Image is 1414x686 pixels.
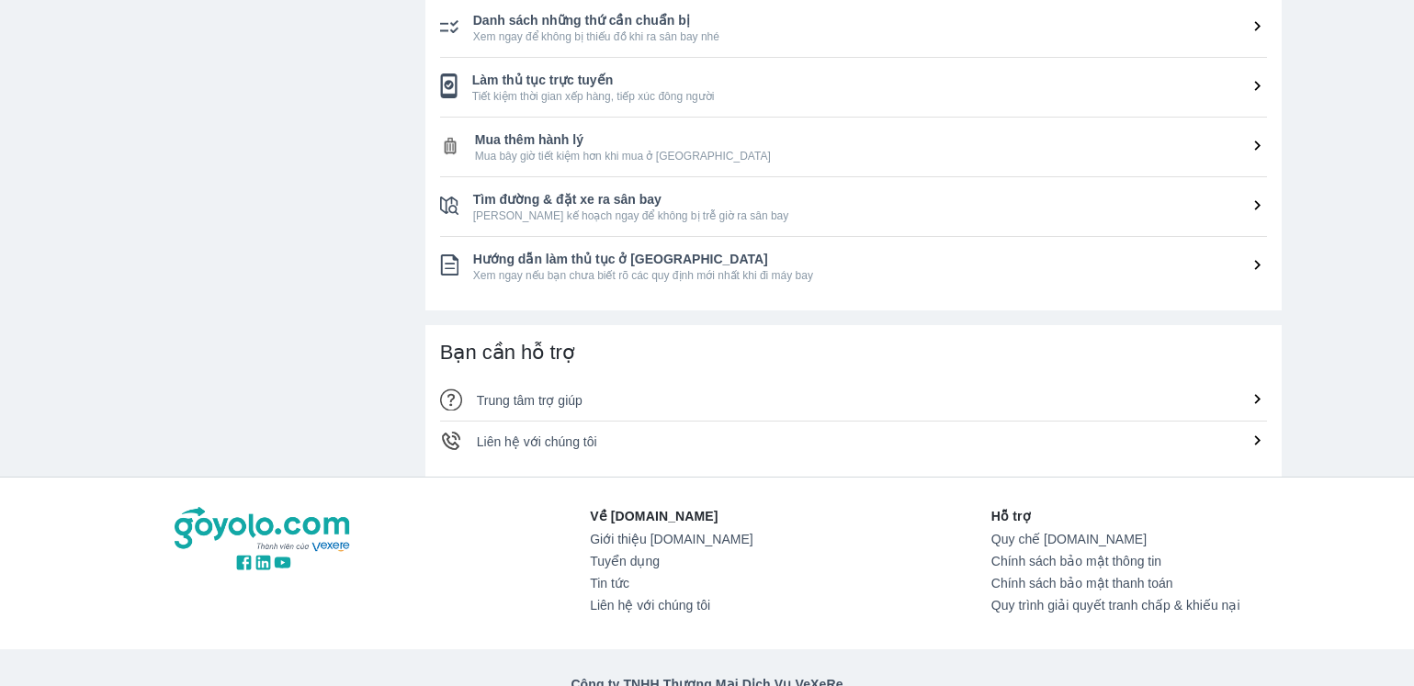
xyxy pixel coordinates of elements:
[472,71,1267,89] span: Làm thủ tục trực tuyến
[991,598,1240,613] a: Quy trình giải quyết tranh chấp & khiếu nại
[991,532,1240,546] a: Quy chế [DOMAIN_NAME]
[440,73,458,98] img: ic_checklist
[440,19,458,34] img: ic_checklist
[477,434,597,449] span: Liên hệ với chúng tôi
[991,576,1240,590] a: Chính sách bảo mật thanh toán
[475,149,1267,163] span: Mua bây giờ tiết kiệm hơn khi mua ở [GEOGRAPHIC_DATA]
[472,89,1267,104] span: Tiết kiệm thời gian xếp hàng, tiếp xúc đông người
[590,598,752,613] a: Liên hệ với chúng tôi
[440,388,462,410] img: ic_qa
[473,268,1267,283] span: Xem ngay nếu bạn chưa biết rõ các quy định mới nhất khi đi máy bay
[590,507,752,525] p: Về [DOMAIN_NAME]
[477,393,583,408] span: Trung tâm trợ giúp
[590,532,752,546] a: Giới thiệu [DOMAIN_NAME]
[991,554,1240,568] a: Chính sách bảo mật thông tin
[175,507,353,553] img: logo
[440,430,462,452] img: ic_phone-call
[473,190,1267,208] span: Tìm đường & đặt xe ra sân bay
[991,507,1240,525] p: Hỗ trợ
[440,254,458,276] img: ic_checklist
[473,29,1267,44] span: Xem ngay để không bị thiếu đồ khi ra sân bay nhé
[440,136,460,156] img: ic_checklist
[590,554,752,568] a: Tuyển dụng
[473,208,1267,223] span: [PERSON_NAME] kế hoạch ngay để không bị trễ giờ ra sân bay
[475,130,1267,149] span: Mua thêm hành lý
[590,576,752,590] a: Tin tức
[440,341,574,364] span: Bạn cần hỗ trợ
[473,250,1267,268] span: Hướng dẫn làm thủ tục ở [GEOGRAPHIC_DATA]
[440,197,458,215] img: ic_checklist
[473,11,1267,29] span: Danh sách những thứ cần chuẩn bị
